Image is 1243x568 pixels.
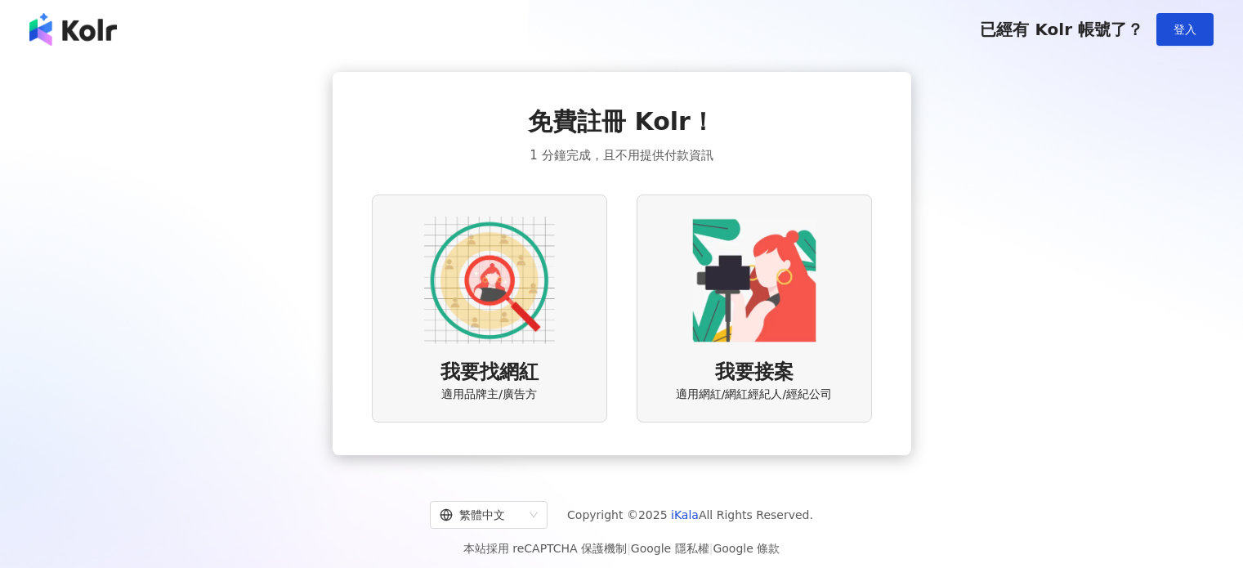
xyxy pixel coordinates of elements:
button: 登入 [1156,13,1214,46]
span: 適用品牌主/廣告方 [441,387,537,403]
div: 繁體中文 [440,502,523,528]
a: Google 隱私權 [631,542,709,555]
img: logo [29,13,117,46]
span: 本站採用 reCAPTCHA 保護機制 [463,539,780,558]
img: AD identity option [424,215,555,346]
span: Copyright © 2025 All Rights Reserved. [567,505,813,525]
span: | [627,542,631,555]
span: 登入 [1174,23,1196,36]
span: 適用網紅/網紅經紀人/經紀公司 [676,387,832,403]
span: | [709,542,713,555]
a: iKala [671,508,699,521]
span: 免費註冊 Kolr！ [528,105,715,139]
img: KOL identity option [689,215,820,346]
span: 我要接案 [715,359,794,387]
span: 我要找網紅 [440,359,539,387]
a: Google 條款 [713,542,780,555]
span: 已經有 Kolr 帳號了？ [980,20,1143,39]
span: 1 分鐘完成，且不用提供付款資訊 [530,145,713,165]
